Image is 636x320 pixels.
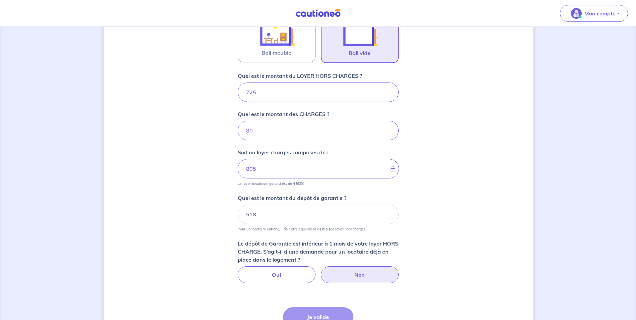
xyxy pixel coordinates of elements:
p: Quel est le montant des CHARGES ? [238,110,329,118]
p: Quel est le montant du dépôt de garantie ? [238,194,346,202]
span: Bail meublé [262,49,291,57]
p: Quel est le montant du LOYER HORS CHARGES ? [238,72,362,80]
label: Oui [238,266,315,283]
input: - € [238,159,399,178]
input: 750€ [238,83,399,102]
p: Mon compte [584,9,616,17]
p: Le dépôt de Garantie est inférieur à 1 mois de votre loyer HORS CHARGE. S’agit-il d’une demande p... [238,239,399,264]
p: Pour un locataire entrant, il doit être équivalent à de loyer hors charges. [238,227,366,231]
label: Non [321,266,399,283]
img: illu_empty_lease.svg [342,13,378,49]
img: Cautioneo [293,9,343,17]
button: illu_account_valid_menu.svgMon compte [560,5,628,22]
strong: 1 mois [319,227,330,231]
p: Soit un loyer charges comprises de : [238,148,328,156]
p: Le loyer maximum garanti est de 4 500€ [238,181,304,186]
input: 80 € [238,121,399,140]
span: Bail vide [349,49,370,57]
img: illu_account_valid_menu.svg [571,8,582,19]
img: illu_furnished_lease.svg [258,12,295,49]
input: 750€ [238,205,399,224]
